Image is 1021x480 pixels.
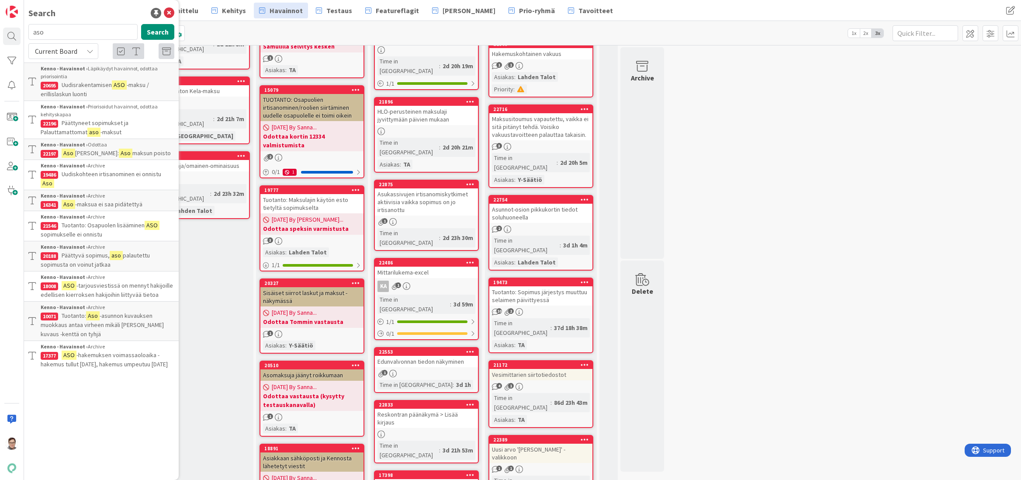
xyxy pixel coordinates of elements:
span: -maksut [100,128,121,136]
mark: Aso [62,149,75,158]
span: 1 [395,282,401,288]
span: Tuotanto: Osapuolen lisääminen [62,221,145,229]
b: Kenno - Havainnot › [41,162,88,169]
a: Kenno - Havainnot ›Priorisoidut havainnot, odottaa kehityskapaa22196Päättyneet sopimukset ja Pala... [24,101,179,139]
div: 20510 [264,362,363,369]
mark: Aso [41,179,54,188]
span: Support [18,1,40,12]
div: 86d 23h 43m [552,398,590,407]
a: Kenno - Havainnot ›Archive16341Aso-maksua ei saa pidätettyä [24,190,179,211]
div: 22553 [379,349,478,355]
a: Kenno - Havainnot ›Archive19486Uudiskohteen irtisanominen ei onnistuAso [24,160,179,190]
a: 22553Edunvalvonnan tiedon näkyminenTime in [GEOGRAPHIC_DATA]:3d 1h [374,347,479,393]
div: 22389Uusi arvo '[PERSON_NAME]' - valikkoon [489,436,592,463]
div: 1/1 [375,317,478,327]
span: Havainnot [270,5,303,16]
div: Kohdistamaton Kela-maksu [146,85,249,97]
div: Hakemuskohtainen vakuus [489,48,592,59]
div: Tuotanto: Sopimus järjestys muuttuu selaimen päivittyessä [489,286,592,306]
span: sopimukselle ei onnistu [41,230,102,238]
span: [DATE] By Sanna... [272,308,317,317]
div: Time in [GEOGRAPHIC_DATA] [377,56,439,76]
a: Prio-ryhmä [503,3,560,18]
div: 2d 21h 7m [215,114,246,124]
span: 1 [508,383,514,389]
span: : [439,61,440,71]
span: [PERSON_NAME] [443,5,495,16]
div: 37d 18h 38m [552,323,590,333]
div: Delete [632,286,653,296]
span: : [285,424,287,433]
a: Kehitys [206,3,251,18]
span: 2x [860,29,872,38]
div: Tuotanto: Maksulajin käytön esto tietyltä sopimukselta [260,194,363,213]
b: Odottaa Tommin vastausta [263,317,361,326]
b: Kenno - Havainnot › [41,103,88,110]
div: KA [375,281,478,292]
mark: ASO [62,351,76,360]
span: : [560,240,561,250]
div: Sisäiset siirrot laskut ja maksut -näkymässä [260,287,363,306]
div: 2d 20h 19m [440,61,475,71]
mark: aso [110,251,123,260]
div: 2d 23h 32m [211,189,246,198]
div: 19777Tuotanto: Maksulajin käytön esto tietyltä sopimukselta [260,186,363,213]
div: Time in [GEOGRAPHIC_DATA] [492,393,550,412]
span: 1 [508,62,514,68]
mark: ASO [145,221,159,230]
div: Time in [GEOGRAPHIC_DATA] [492,153,557,172]
a: Kenno - Havainnot ›Läpikäydyt havainnot, odottaa priorisointia20695UudisrakentamisenASO-maksu / e... [24,63,179,101]
div: TA [287,65,298,75]
a: Featureflagit [360,3,424,18]
span: 0 / 1 [386,329,395,338]
b: Kenno - Havainnot › [41,243,88,250]
span: : [285,65,287,75]
div: Search [28,7,55,20]
div: 22811 [146,152,249,160]
div: 3d 1h [454,380,473,390]
div: Archive [41,273,174,281]
span: [DATE] By Sanna... [272,383,317,392]
span: 1 [508,466,514,471]
div: 1/1 [260,260,363,271]
div: 3d 21h 53m [440,445,475,455]
div: TA [287,424,298,433]
div: Time in [GEOGRAPHIC_DATA] [149,184,210,203]
span: Uudiskohteen irtisanominen ei onnistu [62,170,161,178]
div: 10071 [41,313,58,320]
div: Reskontran päänäkymä > Lisää kirjaus [375,409,478,428]
div: 22833 [375,401,478,409]
mark: Aso [86,311,100,320]
div: Asiakas [492,415,514,424]
div: Archive [41,213,174,221]
div: 17398 [379,472,478,478]
a: 22875Asukassivujen irtisanomiskytkimet aktiivisia vaikka sopimus on jo irtisanottuTime in [GEOGRA... [374,180,479,251]
div: 22486Mittarilukema-excel [375,259,478,278]
span: : [514,340,516,350]
div: Priority [492,84,513,94]
div: Archive [41,192,174,200]
div: Time in [GEOGRAPHIC_DATA] [492,236,560,255]
b: Kenno - Havainnot › [41,141,88,148]
div: 20510 [260,362,363,369]
a: 20327Sisäiset siirrot laskut ja maksut -näkymässä[DATE] By Sanna...Odottaa Tommin vastaustaAsiaka... [260,278,364,354]
span: 1 [382,218,388,224]
div: Asiakas [263,65,285,75]
div: Asiakas [377,160,400,169]
span: Prio-ryhmä [519,5,555,16]
div: Läpikäydyt havainnot, odottaa priorisointia [41,65,174,80]
span: Current Board [35,47,77,56]
div: Asiakas [492,175,514,184]
b: Samulilla selvitys kesken [263,42,361,51]
div: 22486 [379,260,478,266]
span: : [285,341,287,350]
div: Y-Säätiö [516,175,544,184]
input: Quick Filter... [893,25,958,41]
span: 3 [496,143,502,149]
div: Odottaa [41,141,174,149]
span: Kehitys [222,5,246,16]
a: Kenno - Havainnot ›Archive18008ASO-tarjousviestissä on mennyt hakijoille edellisen kierroksen hak... [24,271,179,301]
div: 22811Pilot: Huoltaja/omainen-ominaisuus [146,152,249,171]
div: Time in [GEOGRAPHIC_DATA] [492,318,550,337]
span: : [550,323,552,333]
